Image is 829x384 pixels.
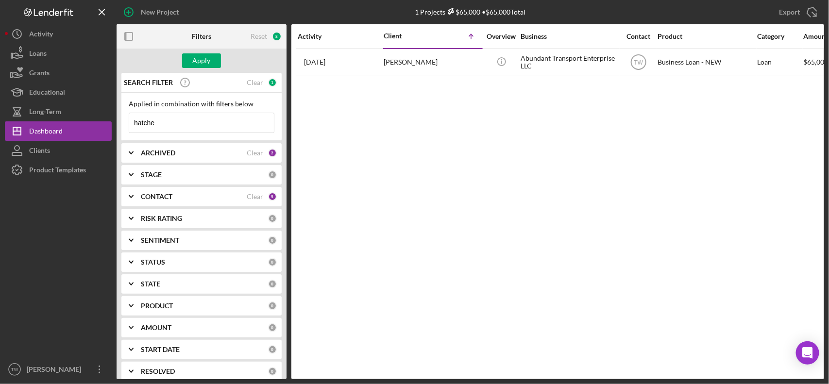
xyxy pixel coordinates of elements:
[5,44,112,63] button: Loans
[268,192,277,201] div: 5
[141,258,165,266] b: STATUS
[415,8,526,16] div: 1 Projects • $65,000 Total
[193,53,211,68] div: Apply
[29,160,86,182] div: Product Templates
[29,121,63,143] div: Dashboard
[141,171,162,179] b: STAGE
[24,360,87,382] div: [PERSON_NAME]
[29,102,61,124] div: Long-Term
[5,24,112,44] button: Activity
[483,33,520,40] div: Overview
[384,32,432,40] div: Client
[803,58,828,66] span: $65,000
[192,33,211,40] b: Filters
[141,2,179,22] div: New Project
[769,2,824,22] button: Export
[268,170,277,179] div: 0
[298,33,383,40] div: Activity
[29,63,50,85] div: Grants
[5,360,112,379] button: TW[PERSON_NAME]
[141,193,172,200] b: CONTACT
[5,102,112,121] button: Long-Term
[124,79,173,86] b: SEARCH FILTER
[141,215,182,222] b: RISK RATING
[251,33,267,40] div: Reset
[658,50,755,75] div: Business Loan - NEW
[757,50,802,75] div: Loan
[29,24,53,46] div: Activity
[272,32,282,41] div: 8
[268,236,277,245] div: 0
[268,345,277,354] div: 0
[5,141,112,160] button: Clients
[141,302,173,310] b: PRODUCT
[658,33,755,40] div: Product
[141,367,175,375] b: RESOLVED
[129,100,274,108] div: Applied in combination with filters below
[779,2,800,22] div: Export
[247,193,263,200] div: Clear
[796,341,819,365] div: Open Intercom Messenger
[29,83,65,104] div: Educational
[11,367,19,372] text: TW
[29,141,50,163] div: Clients
[268,149,277,157] div: 2
[620,33,657,40] div: Contact
[29,44,47,66] div: Loans
[141,280,160,288] b: STATE
[268,367,277,376] div: 0
[141,149,175,157] b: ARCHIVED
[117,2,188,22] button: New Project
[446,8,481,16] div: $65,000
[268,280,277,288] div: 0
[5,83,112,102] button: Educational
[247,149,263,157] div: Clear
[268,301,277,310] div: 0
[384,50,481,75] div: [PERSON_NAME]
[268,323,277,332] div: 0
[141,236,179,244] b: SENTIMENT
[304,58,325,66] time: 2025-08-19 15:07
[247,79,263,86] div: Clear
[141,324,171,332] b: AMOUNT
[521,33,618,40] div: Business
[521,50,618,75] div: Abundant Transport Enterprise LLC
[757,33,802,40] div: Category
[182,53,221,68] button: Apply
[141,346,180,353] b: START DATE
[268,258,277,267] div: 0
[5,63,112,83] button: Grants
[268,214,277,223] div: 0
[5,160,112,180] button: Product Templates
[268,78,277,87] div: 1
[634,59,643,66] text: TW
[5,121,112,141] button: Dashboard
